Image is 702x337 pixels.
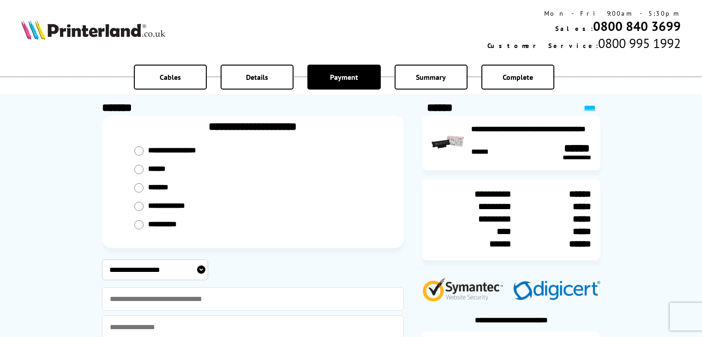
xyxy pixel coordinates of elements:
[330,72,358,82] span: Payment
[487,9,681,18] div: Mon - Fri 9:00am - 5:30pm
[487,42,598,50] span: Customer Service:
[503,72,533,82] span: Complete
[246,72,268,82] span: Details
[160,72,181,82] span: Cables
[598,35,681,52] span: 0800 995 1992
[21,19,165,40] img: Printerland Logo
[416,72,446,82] span: Summary
[593,18,681,35] a: 0800 840 3699
[555,24,593,33] span: Sales:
